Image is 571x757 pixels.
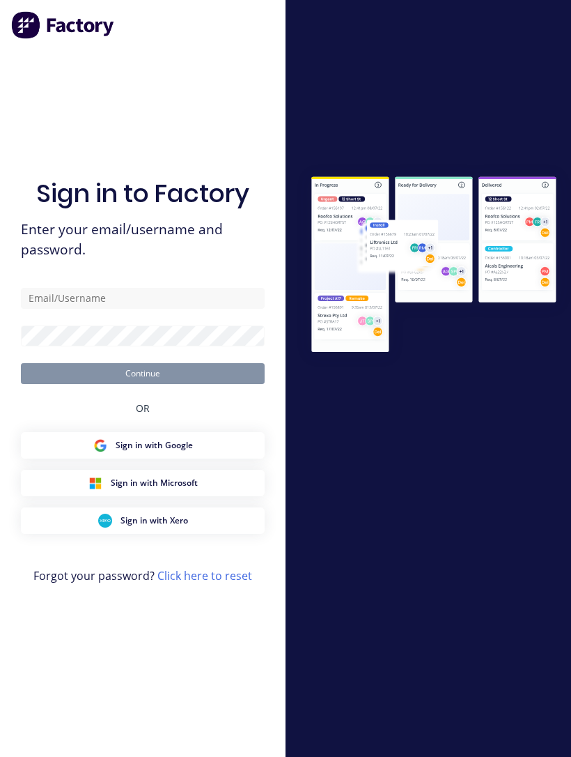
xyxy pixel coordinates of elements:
[120,514,188,527] span: Sign in with Xero
[98,514,112,528] img: Xero Sign in
[93,438,107,452] img: Google Sign in
[88,476,102,490] img: Microsoft Sign in
[21,363,265,384] button: Continue
[111,477,198,489] span: Sign in with Microsoft
[116,439,193,452] span: Sign in with Google
[21,288,265,309] input: Email/Username
[157,568,252,583] a: Click here to reset
[11,11,116,39] img: Factory
[136,384,150,432] div: OR
[21,470,265,496] button: Microsoft Sign inSign in with Microsoft
[297,163,571,368] img: Sign in
[33,567,252,584] span: Forgot your password?
[21,507,265,534] button: Xero Sign inSign in with Xero
[36,178,249,208] h1: Sign in to Factory
[21,220,265,260] span: Enter your email/username and password.
[21,432,265,459] button: Google Sign inSign in with Google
